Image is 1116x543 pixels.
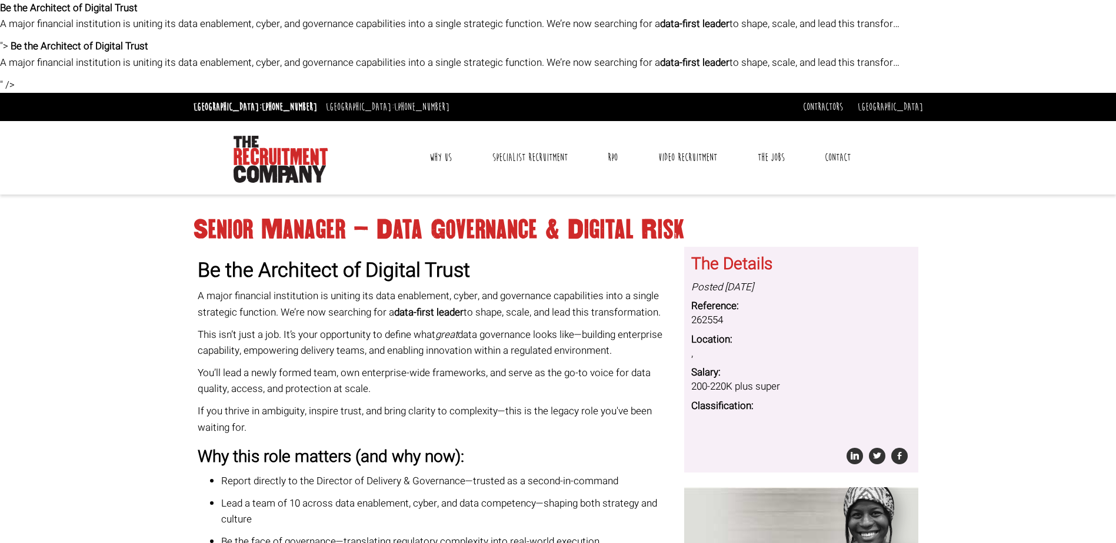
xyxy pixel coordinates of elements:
[198,403,675,435] p: If you thrive in ambiguity, inspire trust, and bring clarity to complexity—this is the legacy rol...
[691,333,911,347] dt: Location:
[660,55,729,70] strong: data-first leader
[11,39,148,53] strong: Be the Architect of Digital Trust
[262,100,317,113] a: [PHONE_NUMBER]
[421,143,461,172] a: Why Us
[194,219,923,240] h1: Senior Manager – Data Governance & Digital Risk
[198,365,675,397] p: You’ll lead a newly formed team, own enterprise-wide frameworks, and serve as the go-to voice for...
[816,143,860,172] a: Contact
[691,280,754,294] i: Posted [DATE]
[323,98,452,116] li: [GEOGRAPHIC_DATA]:
[691,299,911,313] dt: Reference:
[691,399,911,413] dt: Classification:
[691,313,911,327] dd: 262554
[234,136,328,183] img: The Recruitment Company
[691,347,911,361] dd: ,
[221,473,675,489] p: Report directly to the Director of Delivery & Governance—trusted as a second-in-command
[198,327,675,358] p: This isn’t just a job. It’s your opportunity to define what data governance looks like—building e...
[749,143,794,172] a: The Jobs
[691,366,911,380] dt: Salary:
[649,143,726,172] a: Video Recruitment
[191,98,320,116] li: [GEOGRAPHIC_DATA]:
[691,380,911,394] dd: 200-220K plus super
[198,256,470,285] strong: Be the Architect of Digital Trust
[484,143,577,172] a: Specialist Recruitment
[858,100,923,113] a: [GEOGRAPHIC_DATA]
[435,327,458,342] em: great
[221,495,675,527] p: Lead a team of 10 across data enablement, cyber, and data competency—shaping both strategy and cu...
[803,100,843,113] a: Contractors
[394,305,464,320] strong: data-first leader
[599,143,627,172] a: RPO
[198,288,675,320] p: A major financial institution is uniting its data enablement, cyber, and governance capabilities ...
[198,445,464,469] strong: Why this role matters (and why now):
[660,16,729,31] strong: data-first leader
[394,100,449,113] a: [PHONE_NUMBER]
[691,256,911,274] h3: The Details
